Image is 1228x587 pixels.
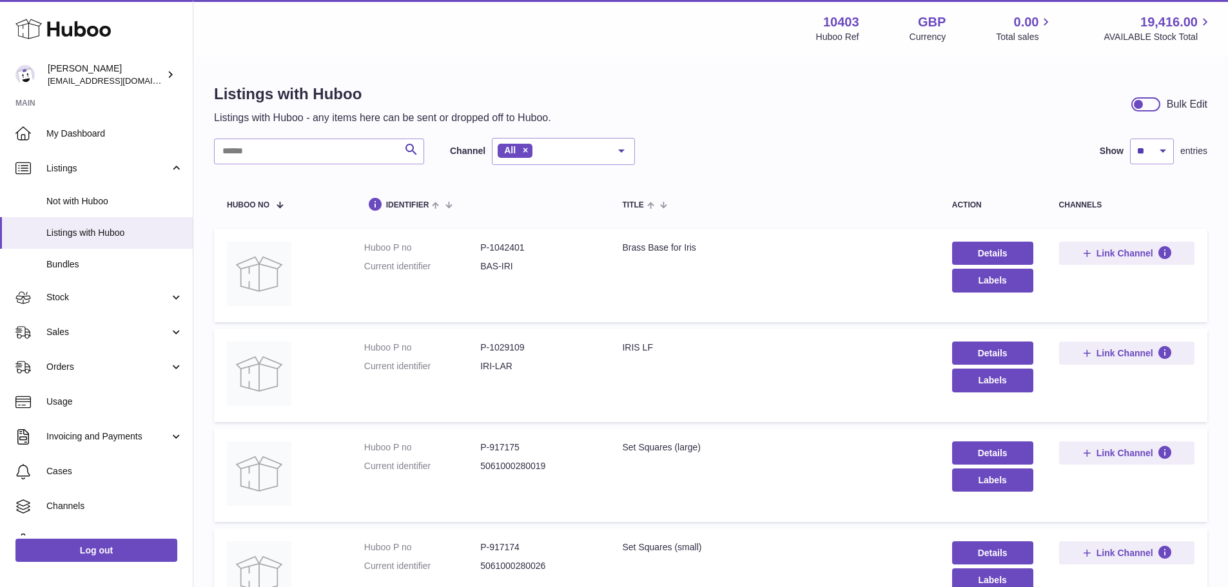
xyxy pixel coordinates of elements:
[504,145,516,155] span: All
[48,75,190,86] span: [EMAIL_ADDRESS][DOMAIN_NAME]
[918,14,946,31] strong: GBP
[386,201,429,209] span: identifier
[46,396,183,408] span: Usage
[364,560,480,572] dt: Current identifier
[1096,247,1153,259] span: Link Channel
[46,258,183,271] span: Bundles
[364,541,480,553] dt: Huboo P no
[364,460,480,472] dt: Current identifier
[364,342,480,354] dt: Huboo P no
[910,31,946,43] div: Currency
[1096,547,1153,559] span: Link Channel
[996,14,1053,43] a: 0.00 Total sales
[46,361,170,373] span: Orders
[46,326,170,338] span: Sales
[1059,541,1194,564] button: Link Channel
[622,441,926,454] div: Set Squares (large)
[46,227,183,239] span: Listings with Huboo
[15,65,35,84] img: internalAdmin-10403@internal.huboo.com
[15,539,177,562] a: Log out
[816,31,859,43] div: Huboo Ref
[1059,342,1194,365] button: Link Channel
[952,342,1033,365] a: Details
[996,31,1053,43] span: Total sales
[952,201,1033,209] div: action
[46,291,170,303] span: Stock
[952,468,1033,492] button: Labels
[1096,347,1153,359] span: Link Channel
[952,541,1033,564] a: Details
[1059,201,1194,209] div: channels
[480,260,596,273] dd: BAS-IRI
[480,441,596,454] dd: P-917175
[227,201,269,209] span: Huboo no
[227,441,291,506] img: Set Squares (large)
[46,128,183,140] span: My Dashboard
[1059,441,1194,465] button: Link Channel
[46,500,183,512] span: Channels
[1100,145,1124,157] label: Show
[46,535,183,547] span: Settings
[46,162,170,175] span: Listings
[480,242,596,254] dd: P-1042401
[952,242,1033,265] a: Details
[364,360,480,372] dt: Current identifier
[952,269,1033,292] button: Labels
[1096,447,1153,459] span: Link Channel
[227,342,291,406] img: IRIS LF
[1140,14,1198,31] span: 19,416.00
[1167,97,1207,111] div: Bulk Edit
[952,441,1033,465] a: Details
[46,465,183,477] span: Cases
[480,342,596,354] dd: P-1029109
[823,14,859,31] strong: 10403
[364,441,480,454] dt: Huboo P no
[1014,14,1039,31] span: 0.00
[622,541,926,553] div: Set Squares (small)
[622,342,926,354] div: IRIS LF
[48,63,164,87] div: [PERSON_NAME]
[1059,242,1194,265] button: Link Channel
[480,460,596,472] dd: 5061000280019
[364,260,480,273] dt: Current identifier
[480,541,596,553] dd: P-917174
[622,201,643,209] span: title
[622,242,926,254] div: Brass Base for Iris
[214,84,551,104] h1: Listings with Huboo
[46,195,183,207] span: Not with Huboo
[46,430,170,443] span: Invoicing and Payments
[1180,145,1207,157] span: entries
[952,369,1033,392] button: Labels
[1104,31,1213,43] span: AVAILABLE Stock Total
[227,242,291,306] img: Brass Base for Iris
[364,242,480,254] dt: Huboo P no
[450,145,485,157] label: Channel
[480,560,596,572] dd: 5061000280026
[480,360,596,372] dd: IRI-LAR
[1104,14,1213,43] a: 19,416.00 AVAILABLE Stock Total
[214,111,551,125] p: Listings with Huboo - any items here can be sent or dropped off to Huboo.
